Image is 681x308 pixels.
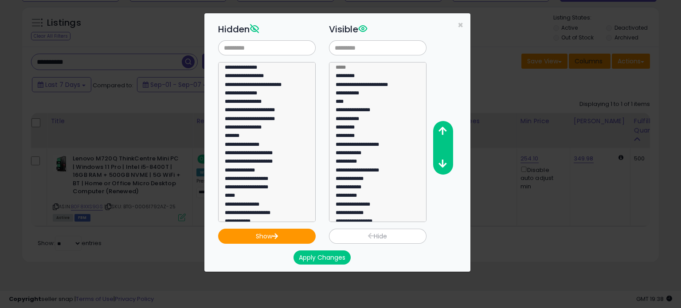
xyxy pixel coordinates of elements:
[329,229,427,244] button: Hide
[294,250,351,265] button: Apply Changes
[218,23,316,36] h3: Hidden
[218,229,316,244] button: Show
[329,23,427,36] h3: Visible
[458,19,463,31] span: ×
